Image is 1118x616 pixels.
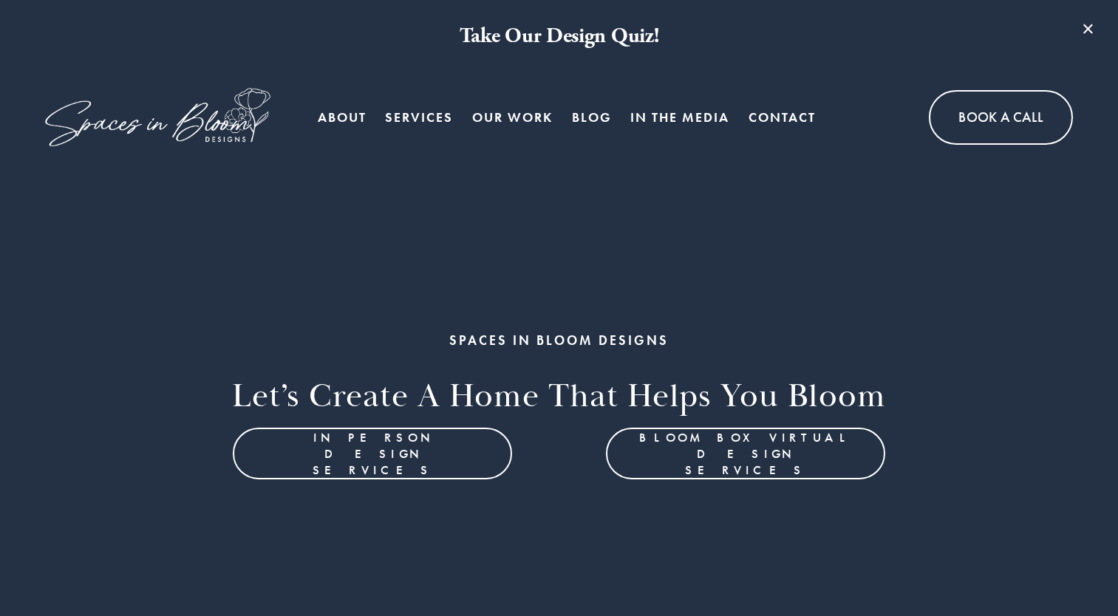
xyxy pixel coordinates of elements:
[630,103,729,132] a: In the Media
[749,103,816,132] a: Contact
[929,90,1073,146] a: Book A Call
[47,375,1071,419] h2: Let’s Create a home that helps you bloom
[385,103,453,132] a: folder dropdown
[318,103,367,132] a: About
[233,428,512,479] a: In Person Design Services
[606,428,885,479] a: Bloom Box Virtual Design Services
[47,332,1071,349] h1: SPACES IN BLOOM DESIGNS
[572,103,612,132] a: Blog
[472,103,553,132] a: Our Work
[385,104,453,131] span: Services
[45,88,270,146] img: Spaces in Bloom Designs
